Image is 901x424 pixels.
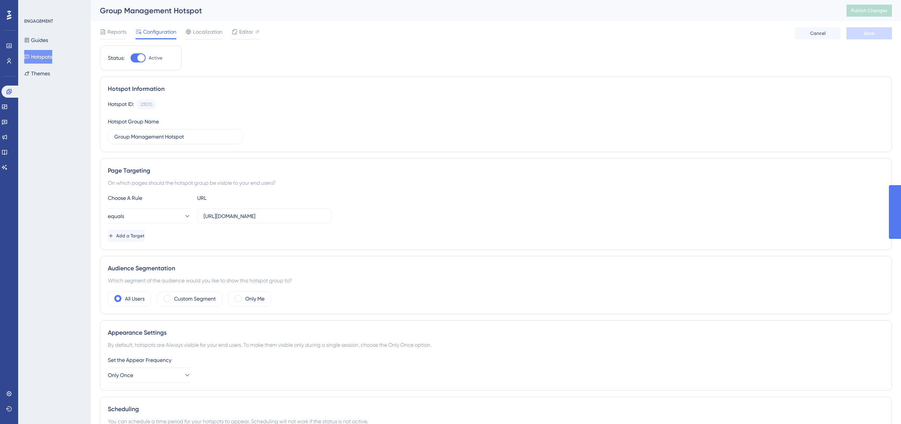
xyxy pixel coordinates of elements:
[108,276,884,285] div: Which segment of the audience would you like to show this hotspot group to?
[108,405,884,414] div: Scheduling
[108,264,884,273] div: Audience Segmentation
[108,100,134,109] div: Hotspot ID:
[24,33,48,47] button: Guides
[24,67,50,80] button: Themes
[847,5,892,17] button: Publish Changes
[100,5,828,16] div: Group Management Hotspot
[24,50,52,64] button: Hotspots
[869,394,892,417] iframe: UserGuiding AI Assistant Launcher
[174,294,216,303] label: Custom Segment
[810,30,826,36] span: Cancel
[795,27,840,39] button: Cancel
[108,84,884,94] div: Hotspot Information
[851,8,887,14] span: Publish Changes
[108,340,884,349] div: By default, hotspots are Always visible for your end users. To make them visible only during a si...
[108,371,133,380] span: Only Once
[193,27,223,36] span: Localization
[114,132,236,141] input: Type your Hotspot Group Name here
[108,209,191,224] button: equals
[125,294,145,303] label: All Users
[108,328,884,337] div: Appearance Settings
[107,27,126,36] span: Reports
[108,368,191,383] button: Only Once
[108,355,884,365] div: Set the Appear Frequency
[197,193,280,203] div: URL
[864,30,875,36] span: Save
[108,117,159,126] div: Hotspot Group Name
[108,166,884,175] div: Page Targeting
[108,212,124,221] span: equals
[108,178,884,187] div: On which pages should the hotspot group be visible to your end users?
[245,294,265,303] label: Only Me
[847,27,892,39] button: Save
[204,212,325,220] input: yourwebsite.com/path
[143,27,176,36] span: Configuration
[108,193,191,203] div: Choose A Rule
[140,101,153,108] div: 23570
[24,18,53,24] div: ENGAGEMENT
[108,230,145,242] button: Add a Target
[108,53,124,62] div: Status:
[149,55,162,61] span: Active
[116,233,145,239] span: Add a Target
[239,27,253,36] span: Editor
